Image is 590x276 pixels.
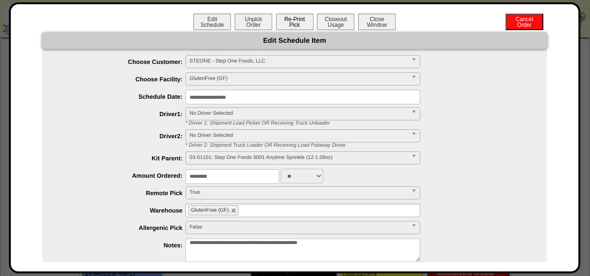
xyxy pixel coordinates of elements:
button: EditSchedule [193,14,231,30]
div: Edit Schedule Item [42,32,547,49]
label: Kit Parent: [61,155,185,162]
button: UnpickOrder [235,14,272,30]
div: * Driver 1: Shipment Load Picker OR Receiving Truck Unloader [178,120,547,126]
span: True [190,187,407,198]
label: Driver2: [61,133,185,140]
button: CloseoutUsage [317,14,354,30]
label: Schedule Date: [61,93,185,100]
div: * Driver 2: Shipment Truck Loader OR Receiving Load Putaway Driver [178,142,547,148]
a: CloseWindow [357,21,397,28]
button: Re-PrintPick [276,14,314,30]
label: Remote Pick [61,189,185,197]
span: STEONE - Step One Foods, LLC [190,55,407,67]
span: 03-01101: Step One Foods 5001 Anytime Sprinkle (12-1.09oz) [190,152,407,163]
span: False [190,221,407,233]
button: CancelOrder [506,14,543,30]
span: No Driver Selected [190,130,407,141]
span: No Driver Selected [190,108,407,119]
label: Warehouse [61,207,185,214]
label: Choose Facility: [61,76,185,83]
label: Choose Customer: [61,58,185,65]
button: CloseWindow [358,14,396,30]
label: Allergenic Pick [61,224,185,231]
label: Amount Ordered: [61,172,185,179]
span: GlutenFree (GF) [191,207,229,213]
label: Driver1: [61,110,185,118]
span: GlutenFree (GF) [190,73,407,84]
label: Notes: [61,242,185,249]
